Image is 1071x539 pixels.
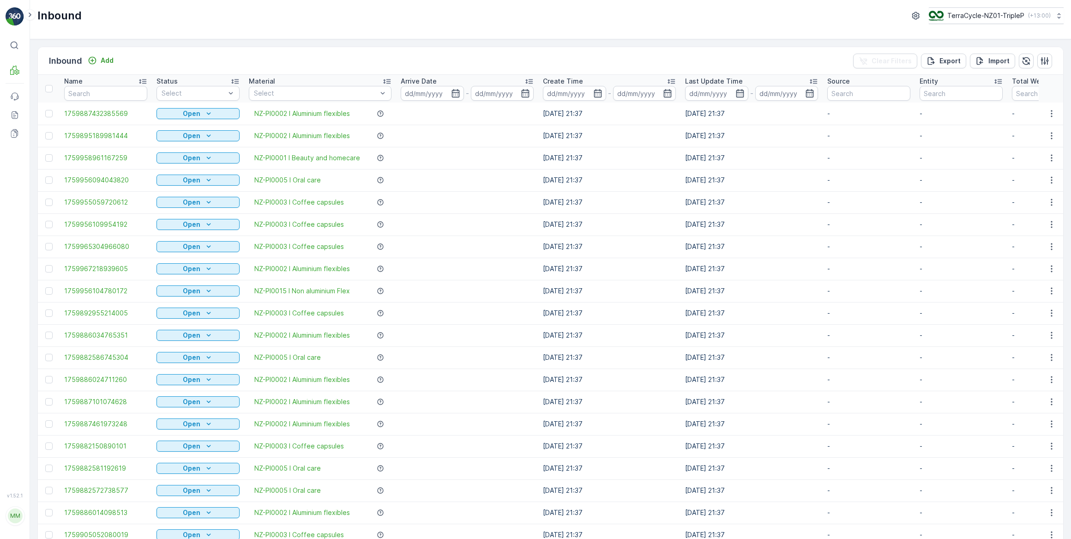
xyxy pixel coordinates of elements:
div: Toggle Row Selected [45,509,53,516]
a: NZ-PI0002 I Aluminium flexibles [254,375,350,384]
p: - [827,508,910,517]
span: 1759965304966080 [64,242,147,251]
p: - [750,88,753,99]
span: NZ-PI0005 I Oral care [254,176,321,185]
button: Open [156,463,240,474]
p: Material [249,77,275,86]
p: - [827,331,910,340]
a: 1759955059720612 [64,198,147,207]
p: - [827,220,910,229]
span: 1759886034765351 [64,331,147,340]
p: Open [183,486,200,495]
span: NZ-PI0003 I Coffee capsules [254,198,344,207]
p: - [920,419,1003,429]
button: Open [156,219,240,230]
p: - [920,375,1003,384]
td: [DATE] 21:37 [680,479,823,502]
p: - [920,153,1003,163]
a: NZ-PI0003 I Coffee capsules [254,442,344,451]
p: - [827,464,910,473]
div: Toggle Row Selected [45,398,53,406]
p: Open [183,397,200,406]
span: NZ-PI0005 I Oral care [254,486,321,495]
td: [DATE] 21:37 [538,147,680,169]
p: Select [162,89,225,98]
button: Open [156,285,240,297]
td: [DATE] 21:37 [680,191,823,213]
div: Toggle Row Selected [45,354,53,361]
p: Last Update Time [685,77,743,86]
button: Open [156,330,240,341]
a: NZ-PI0002 I Aluminium flexibles [254,419,350,429]
button: Open [156,374,240,385]
a: 1759882150890101 [64,442,147,451]
td: [DATE] 21:37 [538,258,680,280]
p: Open [183,109,200,118]
div: Toggle Row Selected [45,199,53,206]
td: [DATE] 21:37 [680,169,823,191]
p: - [827,153,910,163]
td: [DATE] 21:37 [538,369,680,391]
span: 1759892955214005 [64,309,147,318]
td: [DATE] 21:37 [680,391,823,413]
p: - [920,508,1003,517]
a: NZ-PI0002 I Aluminium flexibles [254,264,350,273]
a: 1759967218939605 [64,264,147,273]
a: 1759887432385569 [64,109,147,118]
td: [DATE] 21:37 [538,302,680,324]
td: [DATE] 21:37 [538,236,680,258]
div: Toggle Row Selected [45,154,53,162]
div: Toggle Row Selected [45,176,53,184]
a: NZ-PI0005 I Oral care [254,464,321,473]
span: NZ-PI0003 I Coffee capsules [254,309,344,318]
a: NZ-PI0005 I Oral care [254,353,321,362]
span: 1759887101074628 [64,397,147,406]
p: - [466,88,469,99]
p: - [920,264,1003,273]
p: Open [183,375,200,384]
input: dd/mm/yyyy [685,86,748,101]
button: Open [156,241,240,252]
td: [DATE] 21:37 [680,103,823,125]
p: Open [183,419,200,429]
a: 1759886024711260 [64,375,147,384]
td: [DATE] 21:37 [538,280,680,302]
a: NZ-PI0003 I Coffee capsules [254,220,344,229]
div: Toggle Row Selected [45,265,53,273]
button: Import [970,54,1015,68]
a: 1759958961167259 [64,153,147,163]
td: [DATE] 21:37 [538,324,680,346]
p: - [608,88,611,99]
td: [DATE] 21:37 [680,302,823,324]
input: Search [920,86,1003,101]
a: 1759882586745304 [64,353,147,362]
p: - [920,331,1003,340]
div: Toggle Row Selected [45,531,53,539]
p: Open [183,353,200,362]
button: Open [156,152,240,164]
p: - [920,397,1003,406]
span: 1759886014098513 [64,508,147,517]
p: - [920,353,1003,362]
a: NZ-PI0002 I Aluminium flexibles [254,131,350,140]
button: Open [156,485,240,496]
button: Open [156,352,240,363]
p: Name [64,77,83,86]
button: Open [156,108,240,119]
p: Export [939,56,961,66]
p: - [827,286,910,296]
button: Open [156,263,240,274]
p: - [827,353,910,362]
p: - [827,309,910,318]
div: Toggle Row Selected [45,442,53,450]
td: [DATE] 21:37 [538,435,680,457]
button: TerraCycle-NZ01-TripleP(+13:00) [929,7,1064,24]
td: [DATE] 21:37 [680,457,823,479]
